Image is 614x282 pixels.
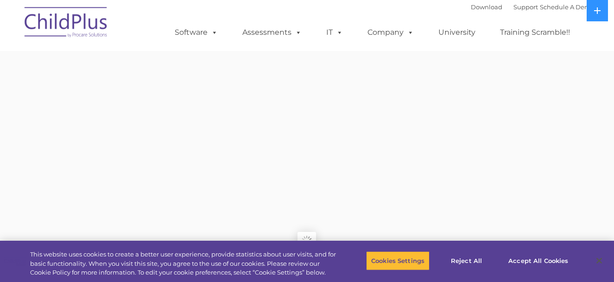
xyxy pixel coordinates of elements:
[30,250,338,277] div: This website uses cookies to create a better user experience, provide statistics about user visit...
[513,3,538,11] a: Support
[503,251,573,270] button: Accept All Cookies
[471,3,502,11] a: Download
[20,0,113,47] img: ChildPlus by Procare Solutions
[471,3,595,11] font: |
[589,250,609,271] button: Close
[165,23,227,42] a: Software
[540,3,595,11] a: Schedule A Demo
[491,23,579,42] a: Training Scramble!!
[233,23,311,42] a: Assessments
[429,23,485,42] a: University
[437,251,495,270] button: Reject All
[317,23,352,42] a: IT
[358,23,423,42] a: Company
[366,251,430,270] button: Cookies Settings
